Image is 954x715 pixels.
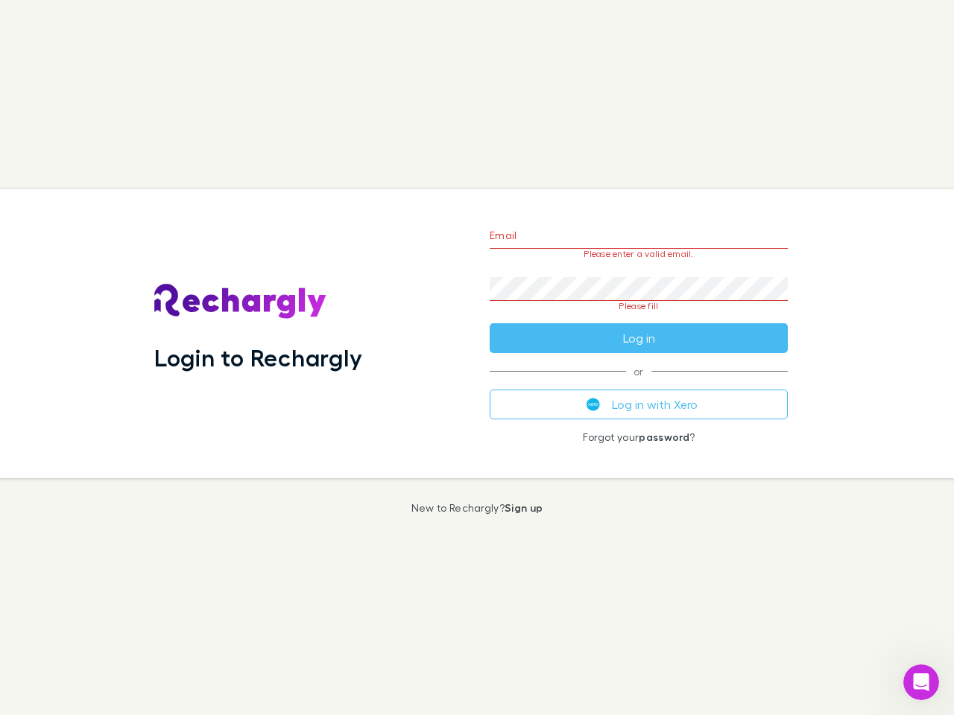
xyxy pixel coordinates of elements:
[505,501,543,514] a: Sign up
[411,502,543,514] p: New to Rechargly?
[154,284,327,320] img: Rechargly's Logo
[903,664,939,700] iframe: Intercom live chat
[490,301,788,311] p: Please fill
[639,430,689,443] a: password
[490,323,788,353] button: Log in
[490,390,788,419] button: Log in with Xero
[490,431,788,443] p: Forgot your ?
[587,398,600,411] img: Xero's logo
[490,371,788,372] span: or
[154,343,362,372] h1: Login to Rechargly
[490,249,788,259] p: Please enter a valid email.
